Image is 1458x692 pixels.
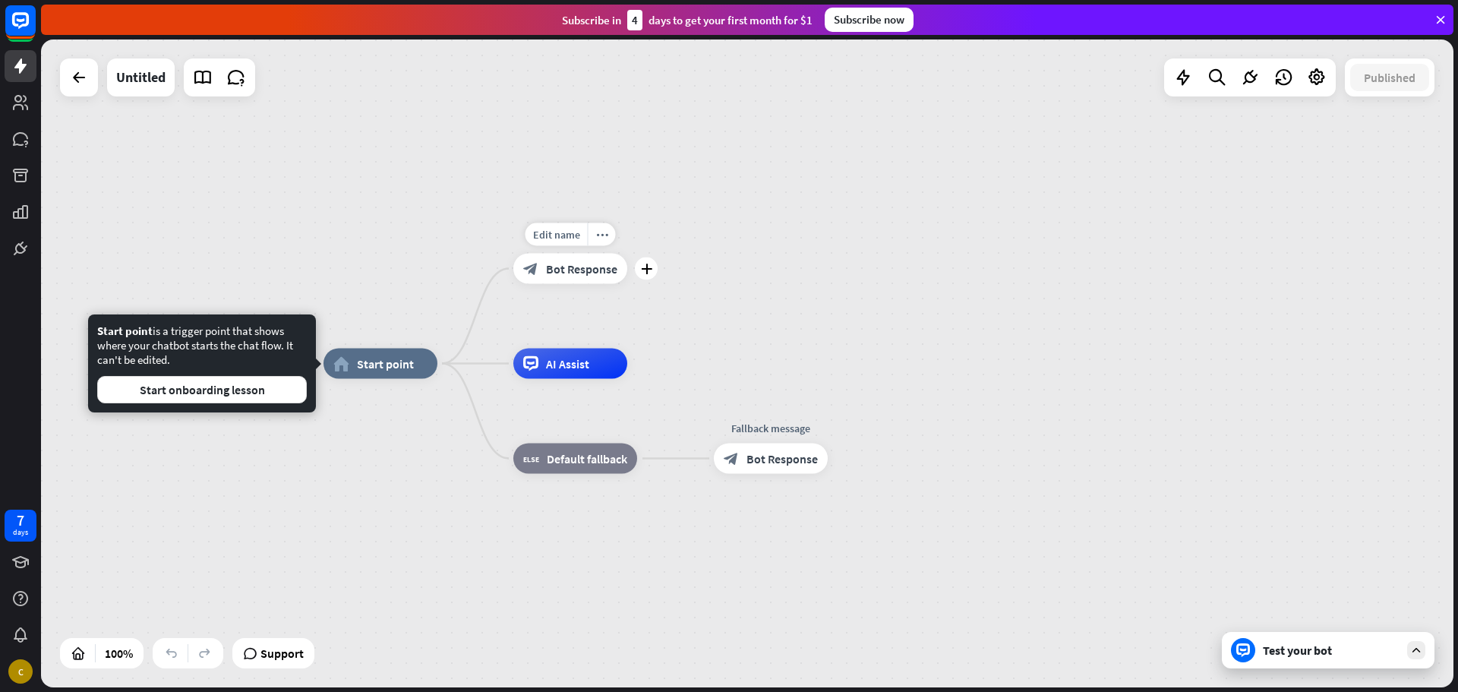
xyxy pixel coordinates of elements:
[97,324,307,403] div: is a trigger point that shows where your chatbot starts the chat flow. It can't be edited.
[97,324,153,338] span: Start point
[641,264,652,274] i: plus
[12,6,58,52] button: Open LiveChat chat widget
[1263,643,1400,658] div: Test your bot
[546,356,589,371] span: AI Assist
[562,10,813,30] div: Subscribe in days to get your first month for $1
[8,659,33,684] div: C
[116,58,166,96] div: Untitled
[724,451,739,466] i: block_bot_response
[596,229,608,240] i: more_horiz
[627,10,642,30] div: 4
[100,641,137,665] div: 100%
[13,527,28,538] div: days
[357,356,414,371] span: Start point
[533,228,580,242] span: Edit name
[825,8,914,32] div: Subscribe now
[5,510,36,542] a: 7 days
[260,641,304,665] span: Support
[702,421,839,436] div: Fallback message
[546,261,617,276] span: Bot Response
[746,451,818,466] span: Bot Response
[333,356,349,371] i: home_2
[547,451,627,466] span: Default fallback
[523,261,538,276] i: block_bot_response
[523,451,539,466] i: block_fallback
[97,376,307,403] button: Start onboarding lesson
[17,513,24,527] div: 7
[1350,64,1429,91] button: Published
